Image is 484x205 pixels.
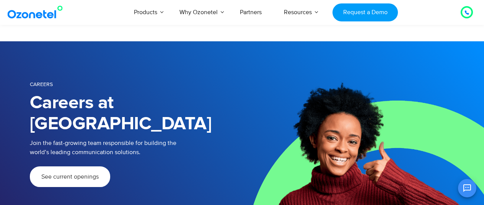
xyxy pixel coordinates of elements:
span: Careers [30,81,53,88]
button: Open chat [458,179,476,197]
a: See current openings [30,166,110,187]
a: Request a Demo [332,3,398,21]
h1: Careers at [GEOGRAPHIC_DATA] [30,93,242,135]
p: Join the fast-growing team responsible for building the world’s leading communication solutions. [30,138,231,157]
span: See current openings [41,174,99,180]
